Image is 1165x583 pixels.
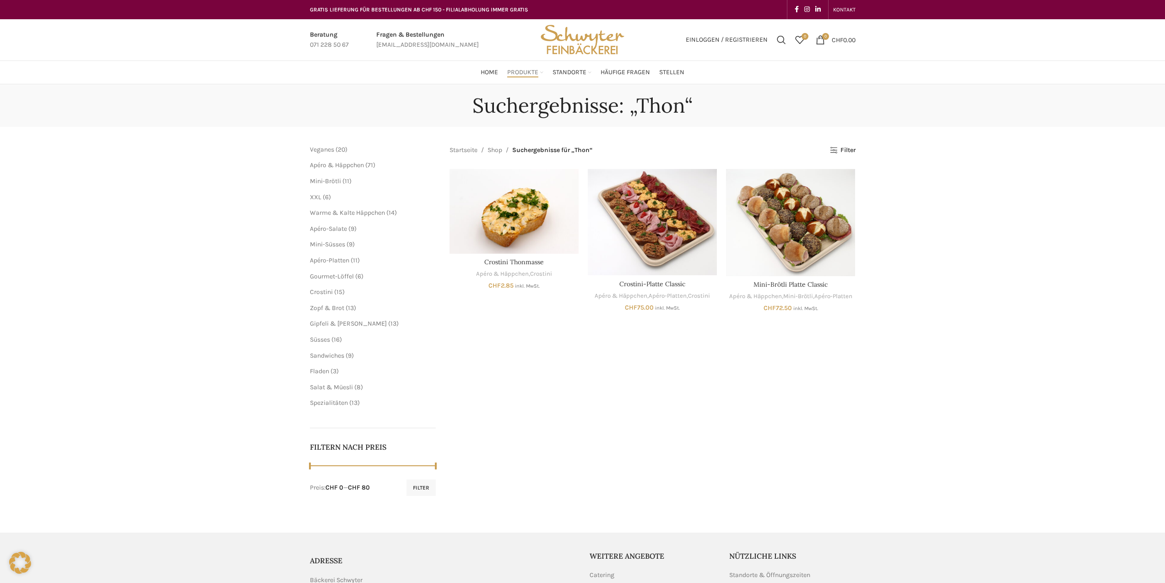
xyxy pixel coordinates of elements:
a: Süsses [310,336,330,343]
span: 71 [368,161,373,169]
a: Apéro-Platten [310,256,349,264]
a: KONTAKT [833,0,856,19]
span: 6 [358,272,361,280]
a: Crostini-Platte Classic [619,280,685,288]
span: ADRESSE [310,556,342,565]
a: Crostini [688,292,710,300]
div: , , [726,292,855,301]
a: Infobox link [376,30,479,50]
a: Apéro & Häppchen [476,270,529,278]
a: Mini-Brötli [310,177,341,185]
a: Crostini Thonmasse [450,169,579,253]
span: CHF 0 [325,484,343,491]
a: Suchen [772,31,791,49]
a: XXL [310,193,321,201]
div: Main navigation [305,63,860,82]
span: CHF [488,282,501,289]
a: Linkedin social link [813,3,824,16]
a: Mini-Süsses [310,240,345,248]
a: Crostini [310,288,333,296]
div: , , [588,292,717,300]
a: Apéro-Platten [649,292,687,300]
span: 13 [352,399,358,407]
a: Einloggen / Registrieren [681,31,772,49]
a: Instagram social link [802,3,813,16]
a: Fladen [310,367,329,375]
a: Salat & Müesli [310,383,353,391]
span: KONTAKT [833,6,856,13]
span: 13 [348,304,354,312]
a: Mini-Brötli Platte Classic [753,280,828,289]
a: Mini-Brötli [783,292,813,301]
a: Home [481,63,498,82]
a: Apéro & Häppchen [595,292,647,300]
bdi: 0.00 [832,36,856,44]
a: Veganes [310,146,334,153]
a: Shop [488,145,502,155]
h5: Weitere Angebote [590,551,716,561]
span: 9 [351,225,354,233]
a: Startseite [450,145,477,155]
nav: Breadcrumb [450,145,593,155]
span: CHF 80 [348,484,370,491]
span: 20 [338,146,345,153]
a: Standorte & Öffnungszeiten [729,571,811,580]
small: inkl. MwSt. [515,283,540,289]
a: Crostini [530,270,552,278]
small: inkl. MwSt. [793,305,818,311]
a: Apéro-Salate [310,225,347,233]
span: Standorte [553,68,586,77]
a: 0 CHF0.00 [811,31,860,49]
a: Zopf & Brot [310,304,344,312]
div: Secondary navigation [829,0,860,19]
span: 9 [349,240,352,248]
a: Spezialitäten [310,399,348,407]
span: 6 [325,193,329,201]
span: 9 [348,352,352,360]
bdi: 75.00 [625,304,654,311]
span: 15 [336,288,342,296]
a: Standorte [553,63,591,82]
a: Stellen [659,63,684,82]
span: Produkte [507,68,538,77]
span: 8 [357,383,361,391]
span: 13 [390,320,396,327]
a: Filter [830,147,855,154]
a: Apéro-Platten [814,292,852,301]
div: Preis: — [310,483,370,492]
a: Crostini-Platte Classic [588,169,717,275]
div: , [450,270,579,278]
a: Sandwiches [310,352,344,360]
div: Meine Wunschliste [791,31,809,49]
a: Warme & Kalte Häppchen [310,209,385,217]
a: Mini-Brötli Platte Classic [726,169,855,276]
a: Gourmet-Löffel [310,272,354,280]
a: Crostini Thonmasse [484,258,544,266]
span: CHF [832,36,843,44]
span: 14 [389,209,395,217]
span: 11 [353,256,358,264]
span: Einloggen / Registrieren [686,37,768,43]
span: 0 [802,33,808,40]
span: Suchergebnisse für „Thon“ [512,145,593,155]
bdi: 72.50 [764,304,792,312]
a: Apéro & Häppchen [729,292,782,301]
a: Gipfeli & [PERSON_NAME] [310,320,387,327]
h1: Suchergebnisse: „Thon“ [472,93,693,118]
a: 0 [791,31,809,49]
small: inkl. MwSt. [655,305,680,311]
span: CHF [625,304,637,311]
